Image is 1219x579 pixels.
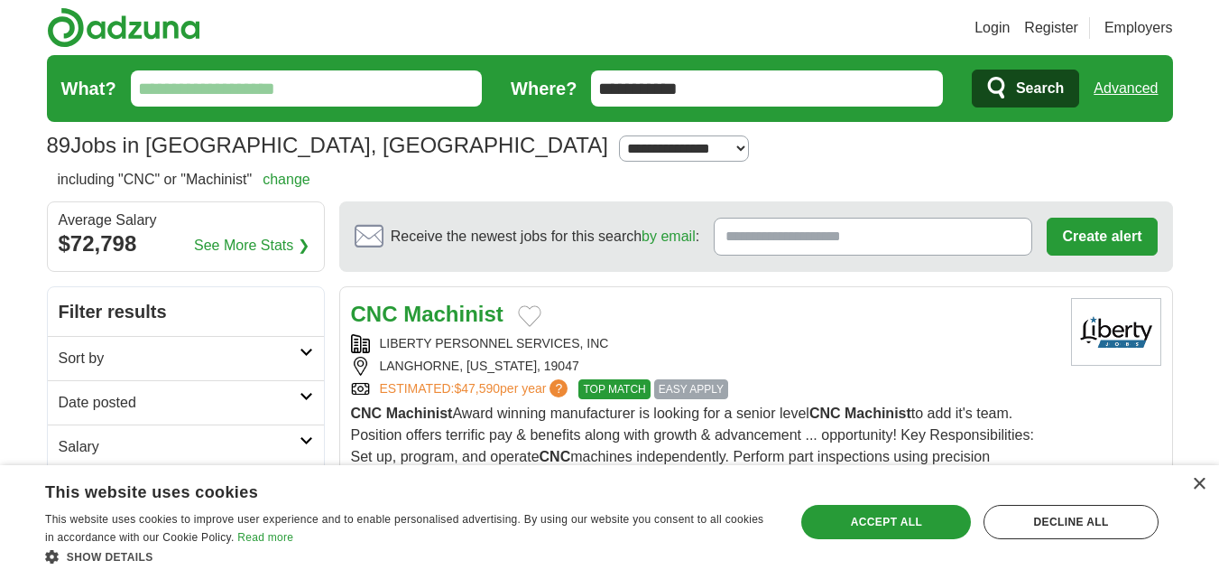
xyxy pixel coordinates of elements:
div: Show details [45,547,773,565]
a: Advanced [1094,70,1158,107]
span: TOP MATCH [578,379,650,399]
strong: CNC [540,449,571,464]
button: Search [972,70,1079,107]
strong: Machinist [386,406,453,421]
h2: Filter results [48,287,324,336]
label: What? [61,75,116,102]
a: Register [1024,17,1078,39]
a: CNC Machinist [351,302,503,326]
strong: CNC [351,406,383,421]
span: Search [1016,70,1064,107]
a: change [263,172,310,187]
span: This website uses cookies to improve user experience and to enable personalised advertising. By u... [45,513,763,544]
label: Where? [511,75,577,102]
div: Accept all [801,505,971,539]
a: Sort by [48,336,324,380]
span: Receive the newest jobs for this search : [391,226,699,247]
a: Read more, opens a new window [237,531,293,544]
a: ESTIMATED:$47,590per year? [380,379,572,399]
div: LANGHORNE, [US_STATE], 19047 [351,357,1057,376]
strong: Machinist [403,302,503,326]
div: Decline all [984,505,1159,539]
a: by email [642,229,696,244]
h1: Jobs in [GEOGRAPHIC_DATA], [GEOGRAPHIC_DATA] [47,133,608,157]
div: Average Salary [59,213,313,228]
a: Date posted [48,380,324,425]
a: Salary [48,425,324,469]
h2: Salary [59,436,300,458]
div: $72,798 [59,228,313,260]
a: See More Stats ❯ [194,235,309,257]
button: Add to favorite jobs [518,305,541,327]
div: This website uses cookies [45,476,728,503]
img: Adzuna logo [47,7,200,48]
img: Liberty Personnel Services logo [1071,298,1161,366]
a: Employers [1104,17,1173,39]
span: Show details [67,551,153,564]
button: Create alert [1047,218,1157,256]
div: Close [1192,478,1205,491]
h2: including "CNC" or "Machinist" [58,169,310,191]
strong: CNC [809,406,841,421]
a: LIBERTY PERSONNEL SERVICES, INC [380,336,609,350]
a: Login [974,17,1010,39]
span: EASY APPLY [654,379,728,399]
h2: Date posted [59,392,300,414]
h2: Sort by [59,348,300,369]
span: $47,590 [454,381,500,396]
span: 89 [47,129,71,162]
strong: Machinist [845,406,911,421]
strong: CNC [351,302,398,326]
span: Award winning manufacturer is looking for a senior level to add it's team. Position offers terrif... [351,406,1034,486]
span: ? [549,379,568,397]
